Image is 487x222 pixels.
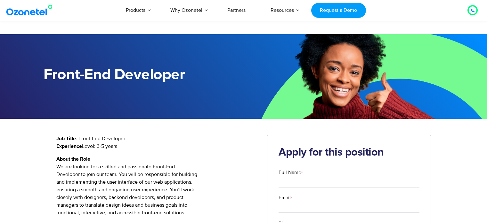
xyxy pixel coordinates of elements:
a: Request a Demo [311,3,366,18]
strong: Experience [56,144,82,149]
p: : Front-End Developer Level: 3-5 years [56,135,258,150]
h2: Apply for this position [279,146,419,159]
label: Email [279,194,419,202]
p: We are looking for a skilled and passionate Front-End Developer to join our team. You will be res... [56,155,258,217]
label: Full Name [279,169,419,176]
strong: About the Role [56,157,90,162]
strong: Job Title [56,136,76,141]
h1: Front-End Developer [44,66,244,84]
